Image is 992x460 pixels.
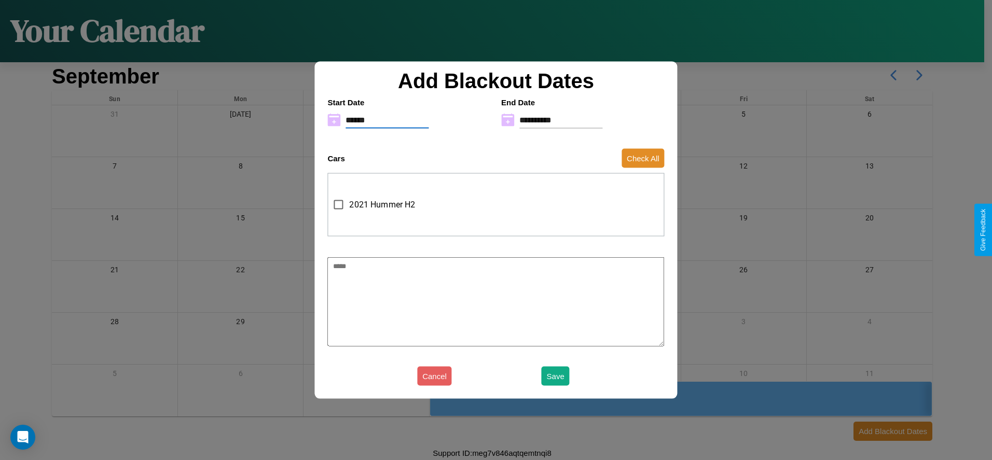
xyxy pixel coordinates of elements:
h4: End Date [501,97,665,106]
button: Check All [622,149,665,168]
button: Cancel [417,367,452,386]
div: Give Feedback [980,209,987,251]
h4: Cars [327,154,345,163]
button: Save [542,367,570,386]
div: Open Intercom Messenger [10,425,35,450]
h2: Add Blackout Dates [322,69,669,92]
span: 2021 Hummer H2 [349,199,415,211]
h4: Start Date [327,97,491,106]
